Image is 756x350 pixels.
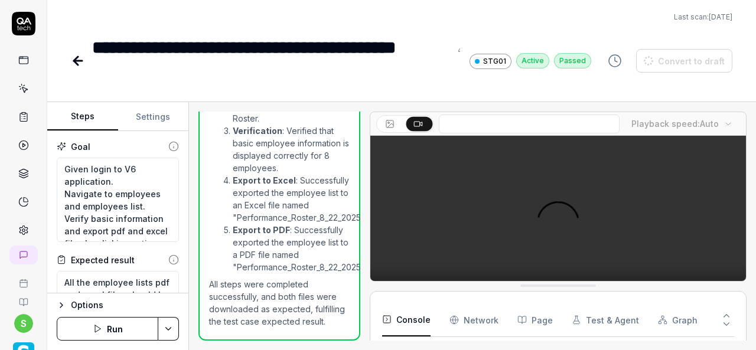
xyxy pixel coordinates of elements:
div: Expected result [71,254,135,266]
button: Last scan:[DATE] [674,12,732,22]
li: : Successfully exported the employee list to a PDF file named "Performance_Roster_8_22_2025.pdf". [233,224,350,273]
p: All steps were completed successfully, and both files were downloaded as expected, fulfilling the... [209,278,350,328]
div: Passed [554,53,591,68]
a: Documentation [5,288,42,307]
button: Steps [47,103,118,131]
button: Network [449,303,498,336]
strong: Export to Excel [233,175,296,185]
strong: Export to PDF [233,225,290,235]
button: Test & Agent [572,303,639,336]
div: Playback speed: [631,117,719,130]
button: View version history [601,49,629,73]
span: STG01 [483,56,506,67]
a: STG01 [470,53,511,69]
div: Goal [71,140,90,153]
button: Page [517,303,553,336]
li: : Verified that basic employee information is displayed correctly for 8 employees. [233,125,350,174]
button: Graph [658,303,698,336]
button: Convert to draft [636,49,732,73]
button: Options [57,298,179,312]
div: Active [516,53,549,68]
div: Options [71,298,179,312]
a: New conversation [9,246,38,264]
button: Console [382,303,431,336]
a: Book a call with us [5,269,42,288]
button: Settings [118,103,189,131]
button: Run [57,317,158,341]
button: s [14,314,33,333]
time: [DATE] [709,12,732,21]
strong: Verification [233,126,282,136]
span: Last scan: [674,12,732,22]
li: : Successfully exported the employee list to an Excel file named "Performance_Roster_8_22_2025.xl... [233,174,350,224]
